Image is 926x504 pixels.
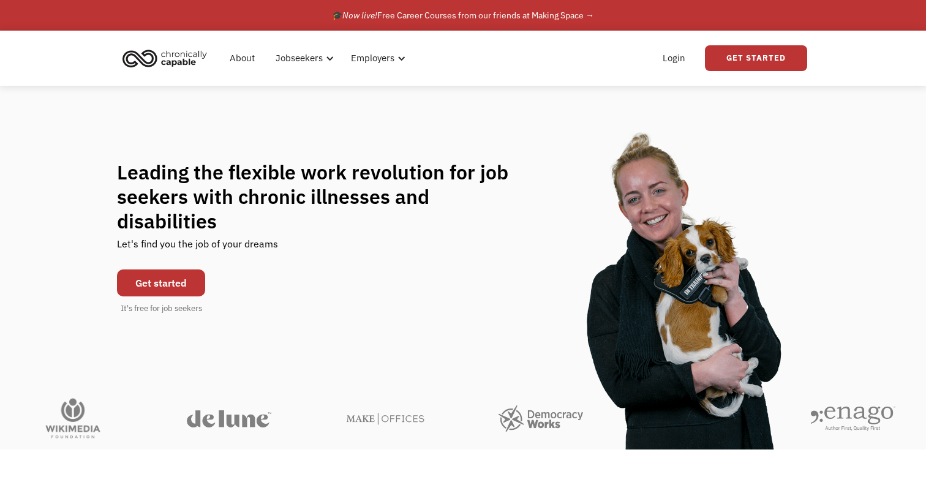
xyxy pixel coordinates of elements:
[121,303,202,315] div: It's free for job seekers
[655,39,693,78] a: Login
[342,10,377,21] em: Now live!
[119,45,216,72] a: home
[705,45,807,71] a: Get Started
[344,39,409,78] div: Employers
[351,51,394,66] div: Employers
[117,233,278,263] div: Let's find you the job of your dreams
[276,51,323,66] div: Jobseekers
[117,269,205,296] a: Get started
[332,8,594,23] div: 🎓 Free Career Courses from our friends at Making Space →
[117,160,532,233] h1: Leading the flexible work revolution for job seekers with chronic illnesses and disabilities
[119,45,211,72] img: Chronically Capable logo
[268,39,337,78] div: Jobseekers
[222,39,262,78] a: About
